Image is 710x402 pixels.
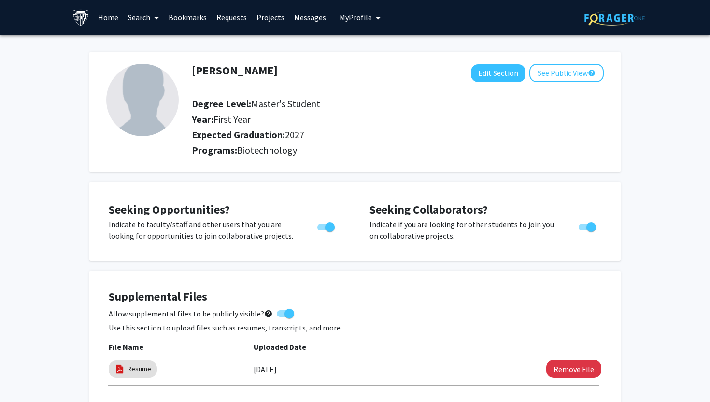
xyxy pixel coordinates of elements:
[588,67,596,79] mat-icon: help
[109,202,230,217] span: Seeking Opportunities?
[93,0,123,34] a: Home
[106,64,179,136] img: Profile Picture
[340,13,372,22] span: My Profile
[254,361,277,377] label: [DATE]
[289,0,331,34] a: Messages
[109,218,299,242] p: Indicate to faculty/staff and other users that you are looking for opportunities to join collabor...
[109,342,143,352] b: File Name
[114,364,125,374] img: pdf_icon.png
[471,64,525,82] button: Edit Section
[192,144,604,156] h2: Programs:
[264,308,273,319] mat-icon: help
[192,129,521,141] h2: Expected Graduation:
[252,0,289,34] a: Projects
[192,98,521,110] h2: Degree Level:
[109,322,601,333] p: Use this section to upload files such as resumes, transcripts, and more.
[237,144,297,156] span: Biotechnology
[128,364,151,374] a: Resume
[109,308,273,319] span: Allow supplemental files to be publicly visible?
[72,9,89,26] img: Johns Hopkins University Logo
[192,114,521,125] h2: Year:
[251,98,320,110] span: Master's Student
[254,342,306,352] b: Uploaded Date
[109,290,601,304] h4: Supplemental Files
[546,360,601,378] button: Remove Resume File
[285,129,304,141] span: 2027
[584,11,645,26] img: ForagerOne Logo
[369,202,488,217] span: Seeking Collaborators?
[7,359,41,395] iframe: Chat
[123,0,164,34] a: Search
[212,0,252,34] a: Requests
[575,218,601,233] div: Toggle
[313,218,340,233] div: Toggle
[213,113,251,125] span: First Year
[529,64,604,82] button: See Public View
[192,64,278,78] h1: [PERSON_NAME]
[164,0,212,34] a: Bookmarks
[369,218,560,242] p: Indicate if you are looking for other students to join you on collaborative projects.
